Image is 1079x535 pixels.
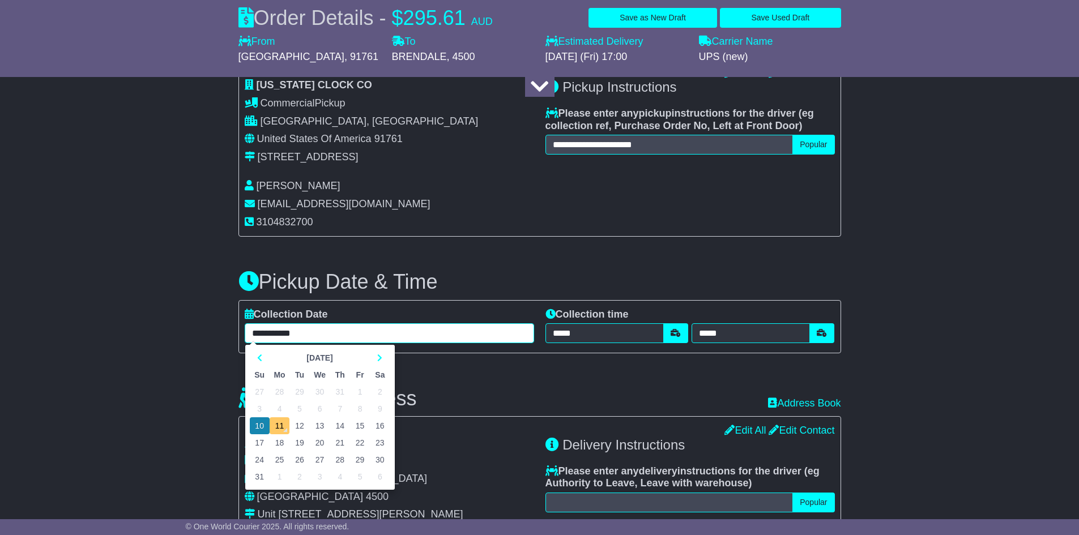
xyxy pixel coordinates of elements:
a: Edit All [724,425,766,436]
div: Pickup [245,97,534,110]
a: Edit Contact [769,425,834,436]
td: 28 [330,451,350,468]
button: Popular [792,135,834,155]
span: United States Of America [257,133,372,144]
td: 26 [289,451,309,468]
span: eg Authority to Leave, Leave with warehouse [545,465,820,489]
th: Tu [289,366,309,383]
td: 20 [310,434,330,451]
span: BRENDALE [392,51,447,62]
td: 8 [350,400,370,417]
td: 23 [370,434,390,451]
span: [PERSON_NAME] [257,180,340,191]
th: Sa [370,366,390,383]
button: Save as New Draft [588,8,717,28]
button: Save Used Draft [720,8,841,28]
td: 31 [250,468,270,485]
td: 30 [370,451,390,468]
th: Select Month [270,349,370,366]
td: 12 [289,417,309,434]
span: , 91761 [344,51,378,62]
th: Su [250,366,270,383]
td: 27 [310,451,330,468]
span: [GEOGRAPHIC_DATA], [GEOGRAPHIC_DATA] [261,115,479,127]
td: 6 [310,400,330,417]
label: From [238,36,275,48]
label: Carrier Name [699,36,773,48]
td: 24 [250,451,270,468]
td: 3 [250,400,270,417]
div: [DATE] (Fri) 17:00 [545,51,688,63]
td: 17 [250,434,270,451]
td: 22 [350,434,370,451]
div: Unit [STREET_ADDRESS][PERSON_NAME] [258,508,463,521]
div: Order Details - [238,6,493,30]
label: Collection Date [245,309,328,321]
label: To [392,36,416,48]
td: 4 [270,400,290,417]
td: 29 [289,383,309,400]
td: 21 [330,434,350,451]
label: Please enter any instructions for the driver ( ) [545,108,835,132]
label: Estimated Delivery [545,36,688,48]
th: Fr [350,366,370,383]
span: 295.61 [403,6,466,29]
td: 11 [270,417,290,434]
span: Delivery Instructions [562,437,685,452]
td: 27 [250,383,270,400]
th: We [310,366,330,383]
span: [EMAIL_ADDRESS][DOMAIN_NAME] [258,198,430,209]
button: Popular [792,493,834,512]
span: $ [392,6,403,29]
td: 13 [310,417,330,434]
td: 15 [350,417,370,434]
td: 18 [270,434,290,451]
th: Th [330,366,350,383]
td: 28 [270,383,290,400]
td: 4 [330,468,350,485]
td: 7 [330,400,350,417]
span: 4500 [366,491,389,502]
td: 19 [289,434,309,451]
a: Address Book [768,397,841,409]
span: BRENDALE, [GEOGRAPHIC_DATA] [261,473,427,484]
td: 16 [370,417,390,434]
h3: Pickup Date & Time [238,271,841,293]
span: Commercial [261,97,315,109]
td: 25 [270,451,290,468]
td: 10 [250,417,270,434]
td: 2 [289,468,309,485]
span: 3104832700 [257,216,313,228]
label: Collection time [545,309,629,321]
h3: Delivery Address [238,387,417,410]
td: 5 [289,400,309,417]
td: 6 [370,468,390,485]
span: AUD [471,16,493,27]
span: © One World Courier 2025. All rights reserved. [186,522,349,531]
td: 31 [330,383,350,400]
span: [GEOGRAPHIC_DATA] [257,491,363,502]
span: , 4500 [447,51,475,62]
span: pickup [639,108,672,119]
label: Please enter any instructions for the driver ( ) [545,465,835,490]
div: [STREET_ADDRESS] [258,151,359,164]
td: 1 [350,383,370,400]
span: 91761 [374,133,403,144]
td: 5 [350,468,370,485]
td: 9 [370,400,390,417]
div: UPS (new) [699,51,841,63]
td: 29 [350,451,370,468]
td: 1 [270,468,290,485]
td: 14 [330,417,350,434]
span: delivery [639,465,677,477]
span: [GEOGRAPHIC_DATA] [238,51,344,62]
th: Mo [270,366,290,383]
span: eg collection ref, Purchase Order No, Left at Front Door [545,108,814,131]
td: 30 [310,383,330,400]
td: 3 [310,468,330,485]
td: 2 [370,383,390,400]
